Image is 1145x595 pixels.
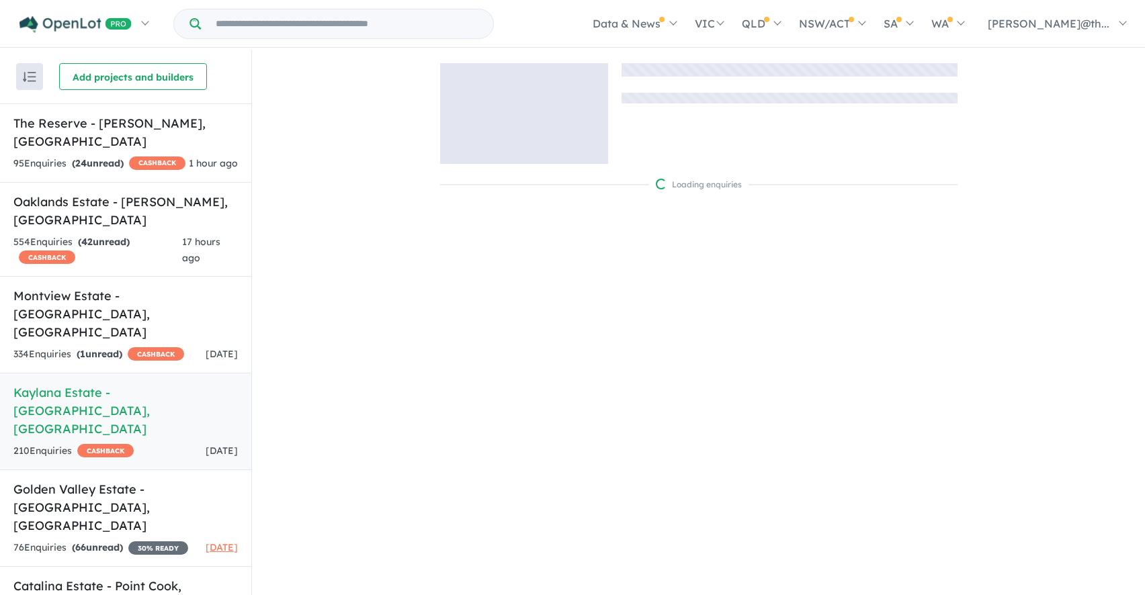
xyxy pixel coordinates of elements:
div: 210 Enquir ies [13,443,134,459]
div: 95 Enquir ies [13,156,185,172]
img: Openlot PRO Logo White [19,16,132,33]
h5: Montview Estate - [GEOGRAPHIC_DATA] , [GEOGRAPHIC_DATA] [13,287,238,341]
span: 66 [75,541,86,553]
span: CASHBACK [19,250,75,264]
span: [DATE] [206,541,238,553]
input: Try estate name, suburb, builder or developer [204,9,491,38]
span: 1 hour ago [189,157,238,169]
span: CASHBACK [77,444,134,457]
span: 1 [80,348,85,360]
div: 76 Enquir ies [13,540,188,556]
button: Add projects and builders [59,63,207,90]
strong: ( unread) [72,541,123,553]
strong: ( unread) [78,236,130,248]
h5: Kaylana Estate - [GEOGRAPHIC_DATA] , [GEOGRAPHIC_DATA] [13,383,238,438]
strong: ( unread) [77,348,122,360]
h5: The Reserve - [PERSON_NAME] , [GEOGRAPHIC_DATA] [13,114,238,150]
span: CASHBACK [128,347,184,361]
span: CASHBACK [129,156,185,170]
strong: ( unread) [72,157,124,169]
div: 554 Enquir ies [13,234,182,267]
h5: Oaklands Estate - [PERSON_NAME] , [GEOGRAPHIC_DATA] [13,193,238,229]
div: Loading enquiries [656,178,742,191]
span: [DATE] [206,348,238,360]
span: [PERSON_NAME]@th... [988,17,1109,30]
span: 17 hours ago [182,236,220,264]
span: 24 [75,157,87,169]
h5: Golden Valley Estate - [GEOGRAPHIC_DATA] , [GEOGRAPHIC_DATA] [13,480,238,535]
div: 334 Enquir ies [13,347,184,363]
span: 42 [81,236,93,248]
span: [DATE] [206,445,238,457]
img: sort.svg [23,72,36,82]
span: 30 % READY [128,541,188,555]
